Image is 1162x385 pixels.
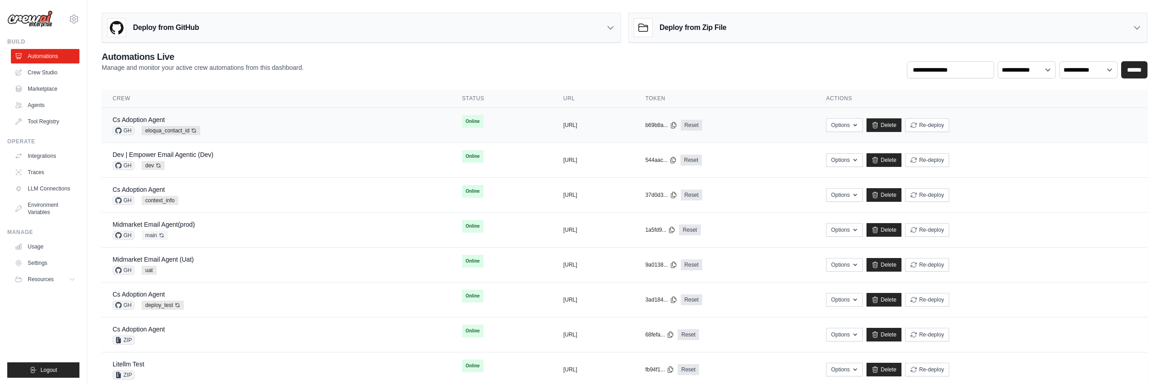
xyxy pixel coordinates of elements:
a: Marketplace [11,82,79,96]
a: Automations [11,49,79,63]
button: 3ad184... [645,296,677,303]
a: Delete [867,223,901,237]
span: dev [142,161,165,170]
button: 37d0d3... [645,191,677,199]
button: Options [826,293,863,307]
button: Re-deploy [905,223,949,237]
a: Environment Variables [11,198,79,219]
span: Online [462,185,483,198]
th: Actions [815,89,1147,108]
button: 544aac... [645,156,677,164]
span: Online [462,150,483,163]
a: Cs Adoption Agent [113,186,165,193]
button: Logout [7,362,79,378]
button: Resources [11,272,79,287]
button: Re-deploy [905,293,949,307]
button: Re-deploy [905,258,949,272]
a: Reset [681,259,702,270]
span: uat [142,266,157,275]
a: Midmarket Email Agent (Uat) [113,256,194,263]
button: 1a5fd9... [645,226,676,234]
button: fb94f1... [645,366,674,373]
th: Crew [102,89,451,108]
a: Delete [867,188,901,202]
button: Re-deploy [905,363,949,376]
a: Delete [867,363,901,376]
button: Re-deploy [905,118,949,132]
h3: Deploy from GitHub [133,22,199,33]
span: Resources [28,276,54,283]
img: GitHub Logo [108,19,126,37]
span: main [142,231,168,240]
a: Integrations [11,149,79,163]
p: Manage and monitor your active crew automations from this dashboard. [102,63,304,72]
span: Logout [40,366,57,374]
a: Reset [678,329,699,340]
span: Online [462,360,483,372]
span: Online [462,325,483,337]
a: Reset [681,294,702,305]
span: Online [462,290,483,302]
span: Online [462,220,483,233]
a: Traces [11,165,79,180]
div: Operate [7,138,79,145]
a: Reset [679,224,700,235]
img: Logo [7,10,53,28]
a: Delete [867,153,901,167]
h2: Automations Live [102,50,304,63]
a: Reset [678,364,699,375]
button: Re-deploy [905,153,949,167]
a: Tool Registry [11,114,79,129]
a: Dev | Empower Email Agentic (Dev) [113,151,213,158]
button: Options [826,363,863,376]
span: ZIP [113,370,135,380]
a: Litellm Test [113,361,144,368]
a: Delete [867,293,901,307]
th: Token [635,89,815,108]
a: Reset [680,155,702,166]
a: Cs Adoption Agent [113,291,165,298]
span: context_info [142,196,178,205]
button: Re-deploy [905,188,949,202]
a: Cs Adoption Agent [113,116,165,123]
a: Midmarket Email Agent(prod) [113,221,195,228]
span: GH [113,266,134,275]
div: Build [7,38,79,45]
a: Crew Studio [11,65,79,80]
span: ZIP [113,336,135,345]
span: Online [462,255,483,268]
a: Delete [867,118,901,132]
span: deploy_test [142,301,184,310]
a: Agents [11,98,79,112]
div: Manage [7,229,79,236]
span: GH [113,161,134,170]
button: 68fefa... [645,331,674,338]
a: Cs Adoption Agent [113,326,165,333]
button: b69b8a... [645,122,677,129]
a: Settings [11,256,79,270]
span: eloqua_contact_id [142,126,200,135]
th: URL [552,89,635,108]
span: GH [113,301,134,310]
button: Options [826,153,863,167]
button: Options [826,223,863,237]
button: Options [826,258,863,272]
a: Usage [11,239,79,254]
th: Status [451,89,552,108]
h3: Deploy from Zip File [660,22,726,33]
button: Options [826,118,863,132]
button: Options [826,328,863,341]
button: Re-deploy [905,328,949,341]
a: Reset [681,120,702,131]
button: Options [826,188,863,202]
a: Reset [681,190,702,200]
span: GH [113,126,134,135]
button: 9a0138... [645,261,677,268]
a: Delete [867,258,901,272]
span: Online [462,115,483,128]
a: LLM Connections [11,181,79,196]
a: Delete [867,328,901,341]
span: GH [113,196,134,205]
span: GH [113,231,134,240]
